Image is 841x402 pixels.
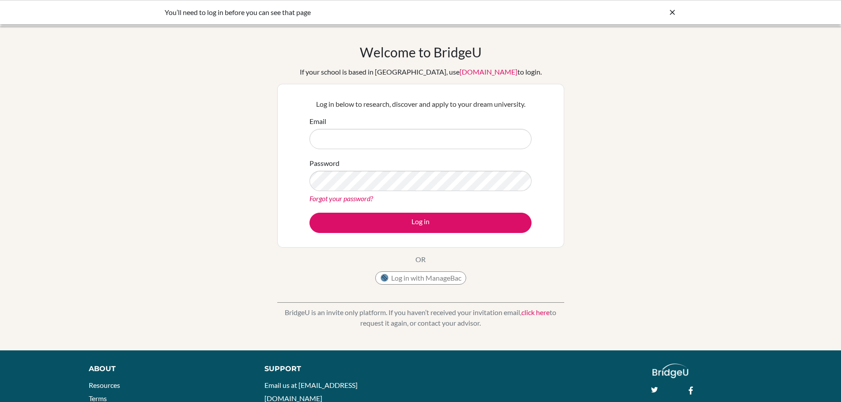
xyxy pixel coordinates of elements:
[264,364,410,374] div: Support
[460,68,517,76] a: [DOMAIN_NAME]
[309,99,532,109] p: Log in below to research, discover and apply to your dream university.
[277,307,564,328] p: BridgeU is an invite only platform. If you haven’t received your invitation email, to request it ...
[309,194,373,203] a: Forgot your password?
[521,308,550,316] a: click here
[375,271,466,285] button: Log in with ManageBac
[360,44,482,60] h1: Welcome to BridgeU
[89,364,245,374] div: About
[300,67,542,77] div: If your school is based in [GEOGRAPHIC_DATA], use to login.
[165,7,544,18] div: You’ll need to log in before you can see that page
[309,213,532,233] button: Log in
[309,158,339,169] label: Password
[309,116,326,127] label: Email
[415,254,426,265] p: OR
[652,364,688,378] img: logo_white@2x-f4f0deed5e89b7ecb1c2cc34c3e3d731f90f0f143d5ea2071677605dd97b5244.png
[89,381,120,389] a: Resources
